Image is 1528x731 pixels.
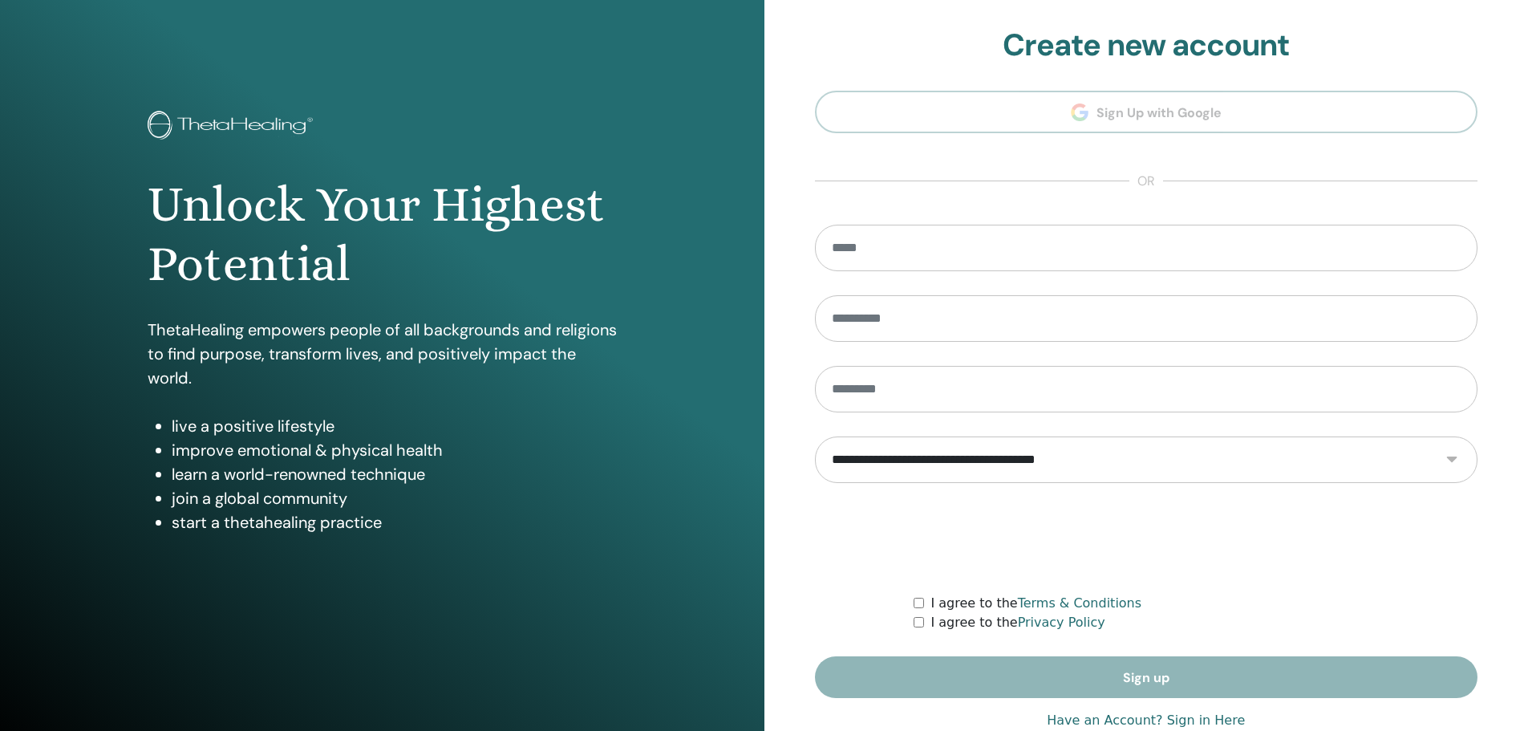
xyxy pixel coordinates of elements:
[172,414,617,438] li: live a positive lifestyle
[172,438,617,462] li: improve emotional & physical health
[1018,595,1141,611] a: Terms & Conditions
[1129,172,1163,191] span: or
[1018,615,1105,630] a: Privacy Policy
[172,486,617,510] li: join a global community
[148,318,617,390] p: ThetaHealing empowers people of all backgrounds and religions to find purpose, transform lives, a...
[1024,507,1268,570] iframe: reCAPTCHA
[172,510,617,534] li: start a thetahealing practice
[815,27,1478,64] h2: Create new account
[172,462,617,486] li: learn a world-renowned technique
[1047,711,1245,730] a: Have an Account? Sign in Here
[930,613,1104,632] label: I agree to the
[148,175,617,294] h1: Unlock Your Highest Potential
[930,594,1141,613] label: I agree to the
